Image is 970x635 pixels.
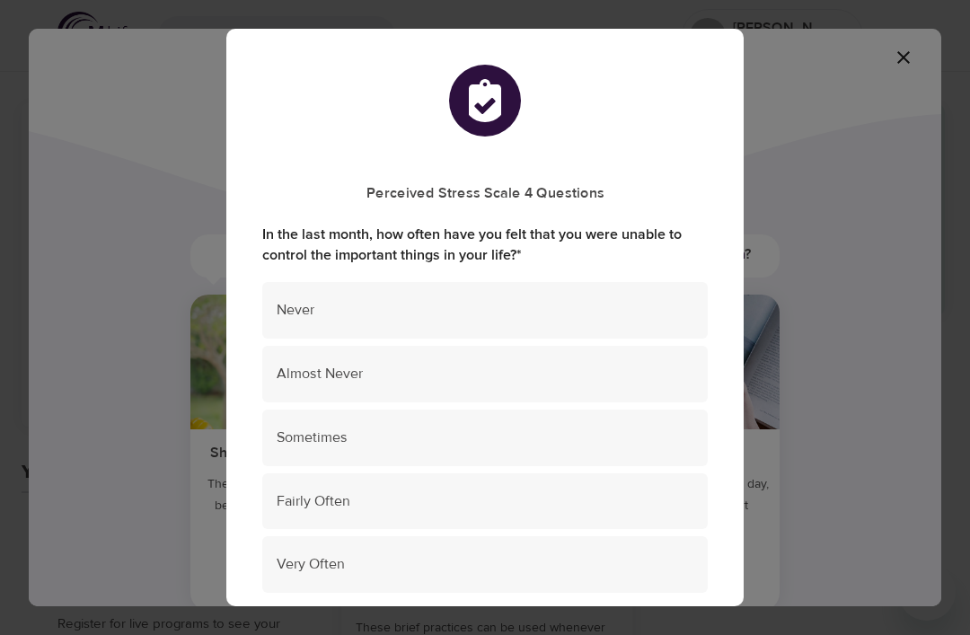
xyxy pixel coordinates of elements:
[277,300,693,321] span: Never
[277,554,693,575] span: Very Often
[262,184,708,203] h5: Perceived Stress Scale 4 Questions
[277,428,693,448] span: Sometimes
[262,225,708,266] label: In the last month, how often have you felt that you were unable to control the important things i...
[277,364,693,384] span: Almost Never
[277,491,693,512] span: Fairly Often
